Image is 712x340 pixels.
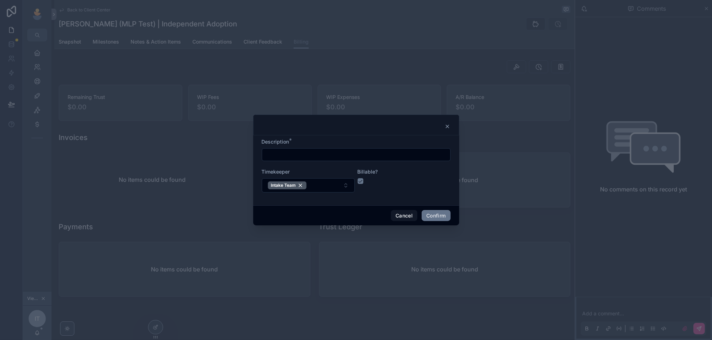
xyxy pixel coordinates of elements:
[262,139,289,145] span: Description
[268,181,306,189] button: Unselect 1076
[391,210,417,221] button: Cancel
[271,182,296,188] span: Intake Team
[422,210,450,221] button: Confirm
[358,169,378,175] span: Billable?
[262,178,355,192] button: Select Button
[262,169,290,175] span: Timekeeper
